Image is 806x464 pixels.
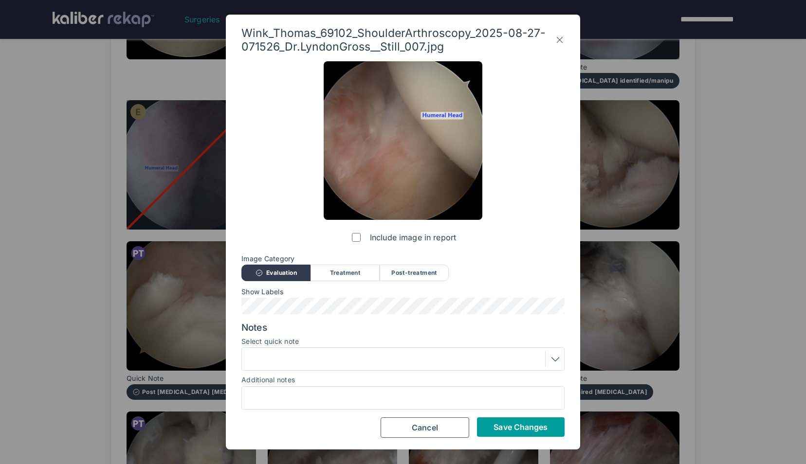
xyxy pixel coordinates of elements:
[412,423,438,432] span: Cancel
[350,228,456,247] label: Include image in report
[241,26,555,54] span: Wink_Thomas_69102_ShoulderArthroscopy_2025-08-27-071526_Dr.LyndonGross__Still_007.jpg
[494,422,548,432] span: Save Changes
[477,417,565,437] button: Save Changes
[241,288,565,296] span: Show Labels
[324,61,482,220] img: Wink_Thomas_69102_ShoulderArthroscopy_2025-08-27-071526_Dr.LyndonGross__Still_007.jpg
[241,375,295,384] label: Additional notes
[241,338,565,345] label: Select quick note
[352,233,361,242] input: Include image in report
[241,265,311,281] div: Evaluation
[241,322,565,334] span: Notes
[380,265,449,281] div: Post-treatment
[311,265,380,281] div: Treatment
[381,417,469,438] button: Cancel
[241,255,565,263] span: Image Category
